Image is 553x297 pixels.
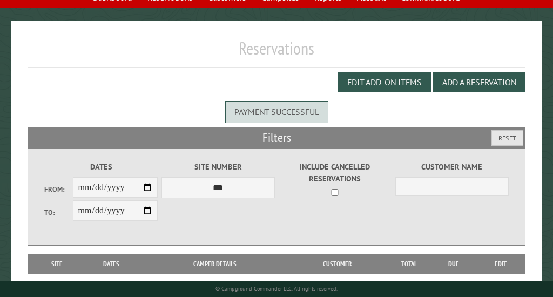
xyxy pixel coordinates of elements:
th: Camper Details [143,254,287,274]
th: Edit [476,254,525,274]
label: To: [44,207,73,218]
th: Total [388,254,431,274]
label: Customer Name [395,161,509,173]
div: Payment successful [225,101,328,123]
label: Site Number [161,161,275,173]
label: Dates [44,161,158,173]
label: From: [44,184,73,194]
button: Reset [491,130,523,146]
h1: Reservations [28,38,525,67]
h2: Filters [28,127,525,148]
th: Due [431,254,477,274]
th: Dates [80,254,143,274]
small: © Campground Commander LLC. All rights reserved. [215,285,338,292]
button: Edit Add-on Items [338,72,431,92]
button: Add a Reservation [433,72,525,92]
th: Site [33,254,80,274]
label: Include Cancelled Reservations [278,161,392,185]
th: Customer [287,254,387,274]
